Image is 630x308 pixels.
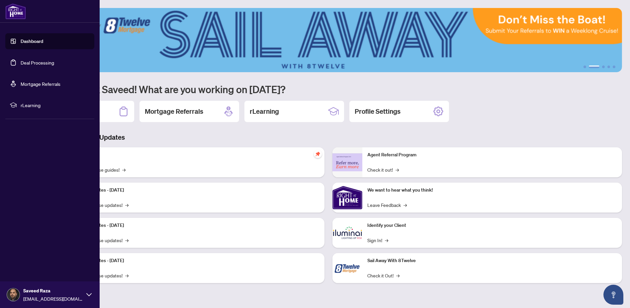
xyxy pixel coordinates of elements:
[21,81,60,87] a: Mortgage Referrals
[21,60,54,66] a: Deal Processing
[368,187,617,194] p: We want to hear what you think!
[332,183,362,213] img: We want to hear what you think!
[613,66,615,68] button: 5
[23,287,83,294] span: Saveed Raza
[122,166,126,173] span: →
[368,151,617,159] p: Agent Referral Program
[385,236,389,244] span: →
[35,83,622,95] h1: Welcome back Saveed! What are you working on [DATE]?
[145,107,203,116] h2: Mortgage Referrals
[70,151,319,159] p: Self-Help
[404,201,407,209] span: →
[589,66,599,68] button: 2
[602,66,605,68] button: 3
[584,66,586,68] button: 1
[5,3,26,19] img: logo
[70,222,319,229] p: Platform Updates - [DATE]
[314,150,322,158] span: pushpin
[607,66,610,68] button: 4
[368,257,617,264] p: Sail Away With 8Twelve
[332,153,362,172] img: Agent Referral Program
[332,253,362,283] img: Sail Away With 8Twelve
[368,272,400,279] a: Check it Out!→
[35,133,622,142] h3: Brokerage & Industry Updates
[250,107,279,116] h2: rLearning
[332,218,362,248] img: Identify your Client
[125,201,129,209] span: →
[70,257,319,264] p: Platform Updates - [DATE]
[125,272,129,279] span: →
[23,295,83,302] span: [EMAIL_ADDRESS][DOMAIN_NAME]
[7,288,20,301] img: Profile Icon
[368,166,399,173] a: Check it out!→
[397,272,400,279] span: →
[355,107,401,116] h2: Profile Settings
[368,222,617,229] p: Identify your Client
[125,236,129,244] span: →
[21,101,90,109] span: rLearning
[21,38,43,44] a: Dashboard
[368,201,407,209] a: Leave Feedback→
[70,187,319,194] p: Platform Updates - [DATE]
[396,166,399,173] span: →
[368,236,389,244] a: Sign In!→
[35,8,622,72] img: Slide 1
[603,285,623,305] button: Open asap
